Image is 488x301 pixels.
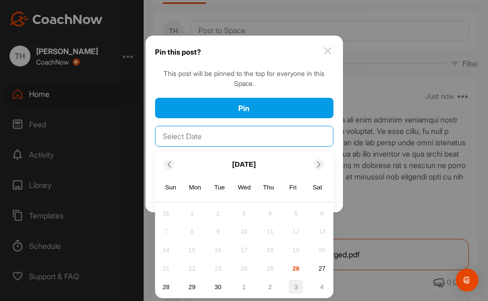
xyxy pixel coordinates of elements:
[155,126,333,147] input: Select Date
[232,159,256,170] p: [DATE]
[165,181,177,194] div: Sun
[289,280,303,294] div: Choose Friday, October 3rd, 2025
[214,181,226,194] div: Tue
[237,243,251,257] div: Not available Wednesday, September 17th, 2025
[287,181,299,194] div: Fri
[237,262,251,276] div: Not available Wednesday, September 24th, 2025
[159,225,173,239] div: Not available Sunday, September 7th, 2025
[211,243,225,257] div: Not available Tuesday, September 16th, 2025
[238,103,250,113] span: Pin
[289,207,303,221] div: Not available Friday, September 5th, 2025
[315,243,329,257] div: Not available Saturday, September 20th, 2025
[189,181,201,194] div: Mon
[289,225,303,239] div: Not available Friday, September 12th, 2025
[185,262,199,276] div: Not available Monday, September 22nd, 2025
[155,68,333,88] div: This post will be pinned to the top for everyone in this Space.
[155,45,201,59] h1: Pin this post?
[155,98,333,118] button: Pin
[263,262,277,276] div: Not available Thursday, September 25th, 2025
[263,207,277,221] div: Not available Thursday, September 4th, 2025
[159,280,173,294] div: Choose Sunday, September 28th, 2025
[263,181,275,194] div: Thu
[211,225,225,239] div: Not available Tuesday, September 9th, 2025
[311,181,323,194] div: Sat
[185,280,199,294] div: Choose Monday, September 29th, 2025
[237,280,251,294] div: Choose Wednesday, October 1st, 2025
[211,262,225,276] div: Not available Tuesday, September 23rd, 2025
[185,243,199,257] div: Not available Monday, September 15th, 2025
[211,207,225,221] div: Not available Tuesday, September 2nd, 2025
[158,205,331,295] div: month 2025-09
[159,243,173,257] div: Not available Sunday, September 14th, 2025
[159,262,173,276] div: Not available Sunday, September 21st, 2025
[315,280,329,294] div: Choose Saturday, October 4th, 2025
[185,225,199,239] div: Not available Monday, September 8th, 2025
[315,262,329,276] div: Choose Saturday, September 27th, 2025
[185,207,199,221] div: Not available Monday, September 1st, 2025
[289,243,303,257] div: Not available Friday, September 19th, 2025
[237,225,251,239] div: Not available Wednesday, September 10th, 2025
[237,207,251,221] div: Not available Wednesday, September 3rd, 2025
[322,45,333,56] img: close
[211,280,225,294] div: Choose Tuesday, September 30th, 2025
[159,207,173,221] div: Not available Sunday, August 31st, 2025
[456,269,478,292] div: Open Intercom Messenger
[263,225,277,239] div: Not available Thursday, September 11th, 2025
[263,243,277,257] div: Not available Thursday, September 18th, 2025
[315,225,329,239] div: Not available Saturday, September 13th, 2025
[315,207,329,221] div: Not available Saturday, September 6th, 2025
[238,181,250,194] div: Wed
[263,280,277,294] div: Choose Thursday, October 2nd, 2025
[289,262,303,276] div: Not available Friday, September 26th, 2025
